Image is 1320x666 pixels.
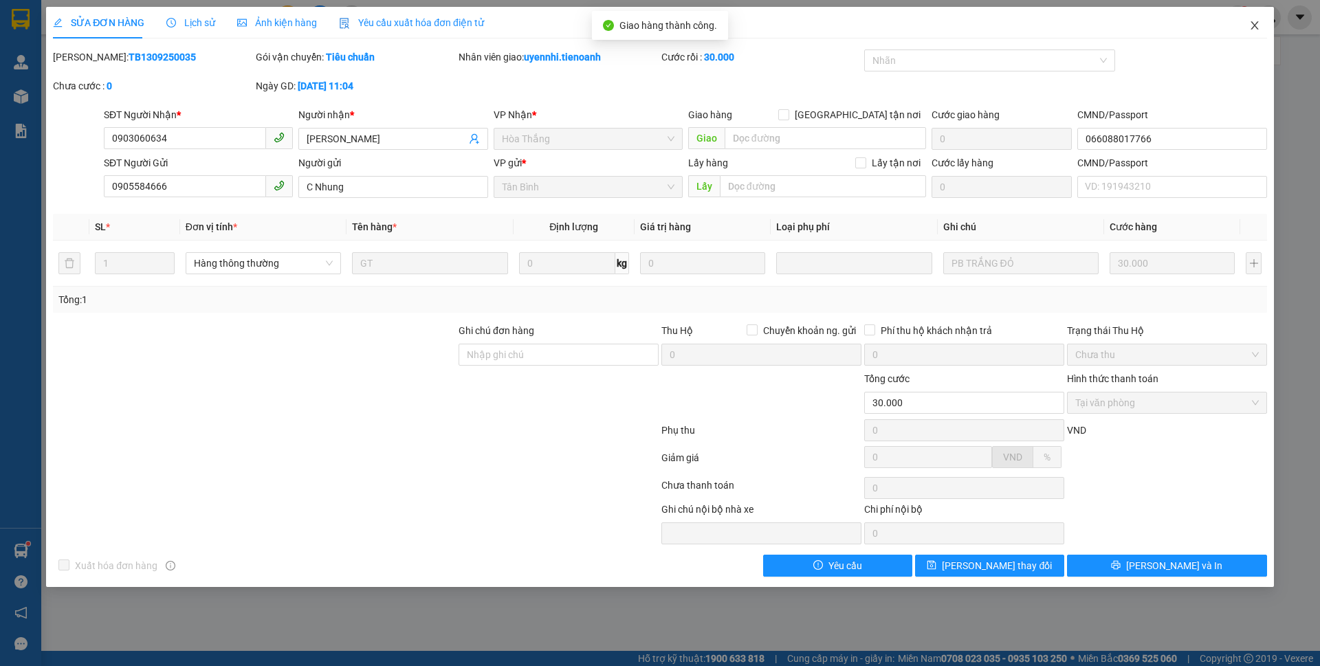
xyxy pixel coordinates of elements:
[352,221,397,232] span: Tên hàng
[943,252,1099,274] input: Ghi Chú
[53,49,253,65] div: [PERSON_NAME]:
[339,17,484,28] span: Yêu cầu xuất hóa đơn điện tử
[660,478,863,502] div: Chưa thanh toán
[771,214,937,241] th: Loại phụ phí
[758,323,861,338] span: Chuyển khoản ng. gửi
[58,252,80,274] button: delete
[688,109,732,120] span: Giao hàng
[813,560,823,571] span: exclamation-circle
[1067,323,1267,338] div: Trạng thái Thu Hộ
[459,344,659,366] input: Ghi chú đơn hàng
[688,127,725,149] span: Giao
[104,107,293,122] div: SĐT Người Nhận
[76,39,169,76] span: HT1409250001 -
[660,450,863,474] div: Giảm giá
[107,80,112,91] b: 0
[166,17,215,28] span: Lịch sử
[58,292,509,307] div: Tổng: 1
[1077,107,1266,122] div: CMND/Passport
[298,107,487,122] div: Người nhận
[866,155,926,170] span: Lấy tận nơi
[459,325,534,336] label: Ghi chú đơn hàng
[298,155,487,170] div: Người gửi
[166,561,175,570] span: info-circle
[619,20,717,31] span: Giao hàng thành công.
[661,502,861,522] div: Ghi chú nội bộ nhà xe
[69,558,163,573] span: Xuất hóa đơn hàng
[1067,425,1086,436] span: VND
[53,18,63,27] span: edit
[640,221,691,232] span: Giá trị hàng
[76,8,165,22] span: Gửi:
[942,558,1052,573] span: [PERSON_NAME] thay đổi
[27,84,166,159] strong: Nhận:
[1110,252,1235,274] input: 0
[494,155,683,170] div: VP gửi
[1075,344,1259,365] span: Chưa thu
[469,133,480,144] span: user-add
[789,107,926,122] span: [GEOGRAPHIC_DATA] tận nơi
[1044,452,1050,463] span: %
[524,52,601,63] b: uyennhi.tienoanh
[932,176,1072,198] input: Cước lấy hàng
[763,555,912,577] button: exclamation-circleYêu cầu
[932,128,1072,150] input: Cước giao hàng
[256,78,456,93] div: Ngày GD:
[1246,252,1261,274] button: plus
[688,157,728,168] span: Lấy hàng
[1077,155,1266,170] div: CMND/Passport
[640,252,765,274] input: 0
[256,49,456,65] div: Gói vận chuyển:
[53,78,253,93] div: Chưa cước :
[932,109,1000,120] label: Cước giao hàng
[502,177,674,197] span: Tân Bình
[339,18,350,29] img: icon
[1067,373,1158,384] label: Hình thức thanh toán
[1126,558,1222,573] span: [PERSON_NAME] và In
[1249,20,1260,31] span: close
[615,252,629,274] span: kg
[864,373,910,384] span: Tổng cước
[688,175,720,197] span: Lấy
[89,64,169,76] span: 09:49:00 [DATE]
[1110,221,1157,232] span: Cước hàng
[938,214,1104,241] th: Ghi chú
[1067,555,1267,577] button: printer[PERSON_NAME] và In
[298,80,353,91] b: [DATE] 11:04
[549,221,598,232] span: Định lượng
[603,20,614,31] span: check-circle
[274,180,285,191] span: phone
[237,18,247,27] span: picture
[1003,452,1022,463] span: VND
[1075,392,1259,413] span: Tại văn phòng
[95,221,106,232] span: SL
[661,325,693,336] span: Thu Hộ
[1111,560,1121,571] span: printer
[166,18,176,27] span: clock-circle
[274,132,285,143] span: phone
[459,49,659,65] div: Nhân viên giao:
[53,17,144,28] span: SỬA ĐƠN HÀNG
[661,49,861,65] div: Cước rồi :
[326,52,375,63] b: Tiêu chuẩn
[660,423,863,447] div: Phụ thu
[932,157,993,168] label: Cước lấy hàng
[875,323,998,338] span: Phí thu hộ khách nhận trả
[104,155,293,170] div: SĐT Người Gửi
[76,25,185,36] span: A MINH - 0916897652
[704,52,734,63] b: 30.000
[1235,7,1274,45] button: Close
[494,109,532,120] span: VP Nhận
[76,52,169,76] span: uyennhi.tienoanh - In:
[186,221,237,232] span: Đơn vị tính
[237,17,317,28] span: Ảnh kiện hàng
[352,252,507,274] input: VD: Bàn, Ghế
[864,502,1064,522] div: Chi phí nội bộ
[927,560,936,571] span: save
[129,52,196,63] b: TB1309250035
[194,253,333,274] span: Hàng thông thường
[101,8,166,22] span: Hòa Thắng
[720,175,926,197] input: Dọc đường
[725,127,926,149] input: Dọc đường
[828,558,862,573] span: Yêu cầu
